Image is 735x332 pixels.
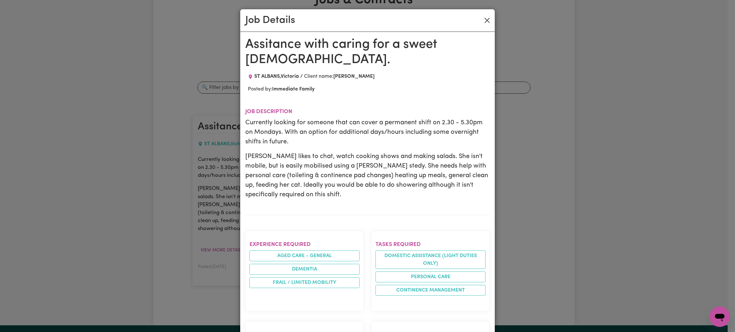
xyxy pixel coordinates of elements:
span: Posted by: [248,87,315,92]
div: Job location: ST ALBANS, Victoria [245,73,301,80]
div: Client name: [301,73,377,80]
h2: Job description [245,108,490,115]
b: Immediate Family [272,87,315,92]
p: Currently looking for someone that can cover a permanent shift on 2.30 - 5.30pm on Mondays. With ... [245,118,490,147]
h2: Tasks required [375,241,486,248]
b: [PERSON_NAME] [333,74,375,79]
li: Personal care [375,271,486,282]
iframe: Button to launch messaging window, conversation in progress [709,307,730,327]
li: Frail / limited mobility [249,277,360,288]
h1: Assitance with caring for a sweet [DEMOGRAPHIC_DATA]. [245,37,490,68]
li: Domestic assistance (light duties only) [375,250,486,269]
span: ST ALBANS , Victoria [254,74,299,79]
h2: Experience required [249,241,360,248]
li: Aged care - General [249,250,360,261]
li: Continence management [375,285,486,296]
p: [PERSON_NAME] likes to chat, watch cooking shows and making salads. She isn't mobile, but is easi... [245,152,490,199]
h2: Job Details [245,14,295,26]
button: Close [482,15,492,25]
li: Dementia [249,264,360,275]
